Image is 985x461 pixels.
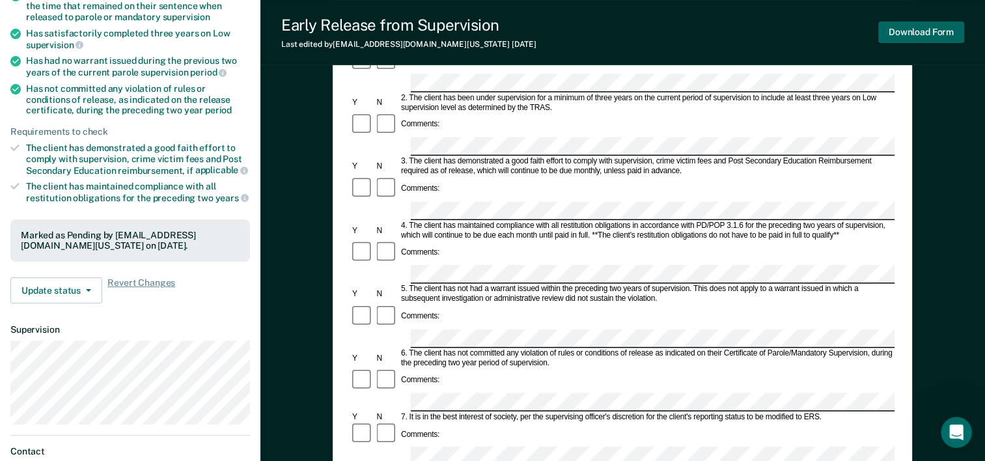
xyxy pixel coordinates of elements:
[375,226,399,236] div: N
[215,193,249,203] span: years
[281,40,536,49] div: Last edited by [EMAIL_ADDRESS][DOMAIN_NAME][US_STATE]
[375,98,399,107] div: N
[375,290,399,300] div: N
[399,120,441,130] div: Comments:
[190,67,227,77] span: period
[399,412,895,422] div: 7. It is in the best interest of society, per the supervising officer's discretion for the client...
[163,12,210,22] span: supervision
[26,143,250,176] div: The client has demonstrated a good faith effort to comply with supervision, crime victim fees and...
[26,83,250,116] div: Has not committed any violation of rules or conditions of release, as indicated on the release ce...
[375,161,399,171] div: N
[399,221,895,240] div: 4. The client has maintained compliance with all restitution obligations in accordance with PD/PO...
[399,285,895,304] div: 5. The client has not had a warrant issued within the preceding two years of supervision. This do...
[399,157,895,176] div: 3. The client has demonstrated a good faith effort to comply with supervision, crime victim fees ...
[399,376,441,385] div: Comments:
[195,165,248,175] span: applicable
[10,126,250,137] div: Requirements to check
[10,446,250,457] dt: Contact
[107,277,175,303] span: Revert Changes
[399,312,441,322] div: Comments:
[399,184,441,193] div: Comments:
[350,354,374,363] div: Y
[399,248,441,258] div: Comments:
[281,16,536,35] div: Early Release from Supervision
[26,55,250,77] div: Has had no warrant issued during the previous two years of the current parole supervision
[350,226,374,236] div: Y
[350,98,374,107] div: Y
[399,93,895,113] div: 2. The client has been under supervision for a minimum of three years on the current period of su...
[399,348,895,368] div: 6. The client has not committed any violation of rules or conditions of release as indicated on t...
[512,40,536,49] span: [DATE]
[26,40,83,50] span: supervision
[350,290,374,300] div: Y
[10,277,102,303] button: Update status
[10,324,250,335] dt: Supervision
[375,354,399,363] div: N
[878,21,964,43] button: Download Form
[350,161,374,171] div: Y
[375,412,399,422] div: N
[26,181,250,203] div: The client has maintained compliance with all restitution obligations for the preceding two
[205,105,232,115] span: period
[350,412,374,422] div: Y
[21,230,240,252] div: Marked as Pending by [EMAIL_ADDRESS][DOMAIN_NAME][US_STATE] on [DATE].
[941,417,972,448] iframe: Intercom live chat
[26,28,250,50] div: Has satisfactorily completed three years on Low
[399,430,441,440] div: Comments:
